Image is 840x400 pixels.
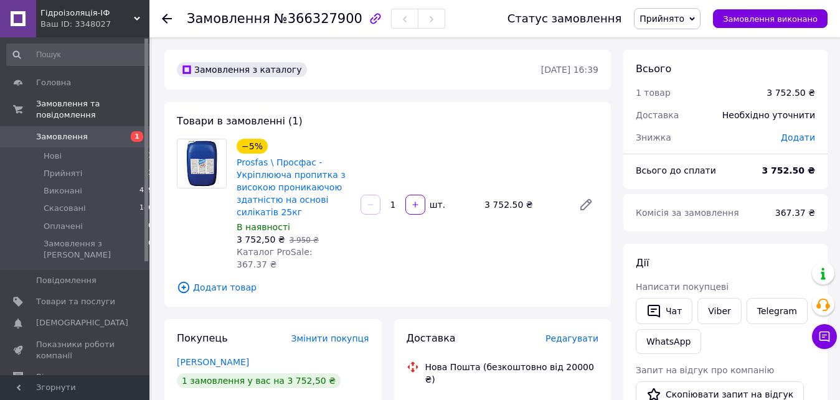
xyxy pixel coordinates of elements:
img: Prosfas \ Просфас - Укріплююча пропитка з високою проникаючою здатністю на основі силікатів 25кг [184,139,219,188]
div: Нова Пошта (безкоштовно від 20000 ₴) [422,361,602,386]
span: Товари в замовленні (1) [177,115,303,127]
span: Каталог ProSale: 367.37 ₴ [237,247,312,269]
div: 3 752.50 ₴ [479,196,569,213]
a: Telegram [747,298,808,324]
input: Пошук [6,44,154,66]
span: Замовлення [36,131,88,142]
span: Знижка [636,133,671,142]
a: [PERSON_NAME] [177,357,249,367]
button: Чат з покупцем [812,324,837,349]
span: Прийняті [44,168,82,179]
span: 367.37 ₴ [775,208,815,218]
span: Замовлення та повідомлення [36,98,149,121]
span: Додати товар [177,281,598,294]
span: Всього [636,63,671,75]
span: 1 товар [636,88,671,98]
span: Нові [44,151,62,162]
span: 1 [148,151,153,162]
a: WhatsApp [636,329,701,354]
span: Головна [36,77,71,88]
div: шт. [427,198,446,211]
span: Гідроізоляція-ІФ [40,7,134,19]
span: 1 [131,131,143,142]
span: 0 [148,221,153,232]
span: Покупець [177,332,228,344]
span: Редагувати [545,333,598,343]
span: Змінити покупця [291,333,369,343]
span: Виконані [44,185,82,197]
span: Комісія за замовлення [636,208,739,218]
button: Замовлення виконано [713,9,828,28]
span: Прийнято [639,14,684,24]
b: 3 752.50 ₴ [762,165,815,175]
span: Оплачені [44,221,83,232]
span: Відгуки [36,371,68,383]
span: Повідомлення [36,275,97,286]
div: Необхідно уточнити [715,101,823,129]
span: Скасовані [44,203,86,214]
span: Додати [781,133,815,142]
span: Доставка [407,332,456,344]
div: Повернутися назад [162,12,172,25]
div: 1 замовлення у вас на 3 752,50 ₴ [177,373,341,388]
time: [DATE] 16:39 [541,65,598,75]
span: Написати покупцеві [636,282,729,292]
a: Viber [697,298,741,324]
span: Товари та послуги [36,296,115,307]
span: [DEMOGRAPHIC_DATA] [36,317,128,328]
span: Замовлення з [PERSON_NAME] [44,238,148,261]
span: Дії [636,257,649,269]
span: Показники роботи компанії [36,339,115,361]
span: 429 [139,185,153,197]
div: −5% [237,139,268,154]
div: Ваш ID: 3348027 [40,19,149,30]
span: Замовлення [187,11,270,26]
span: 0 [148,238,153,261]
span: 3 [148,168,153,179]
span: Всього до сплати [636,165,716,175]
div: 3 752.50 ₴ [767,86,815,99]
span: 3 950 ₴ [290,236,319,244]
span: Запит на відгук про компанію [636,365,774,375]
div: Статус замовлення [507,12,622,25]
span: №366327900 [274,11,362,26]
span: Замовлення виконано [723,14,818,24]
span: 3 752,50 ₴ [237,235,285,244]
div: Замовлення з каталогу [177,62,307,77]
span: Доставка [636,110,679,120]
span: В наявності [237,222,290,232]
button: Чат [636,298,692,324]
a: Редагувати [573,192,598,217]
span: 146 [139,203,153,214]
a: Prosfas \ Просфас - Укріплююча пропитка з високою проникаючою здатністю на основі силікатів 25кг [237,157,346,217]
